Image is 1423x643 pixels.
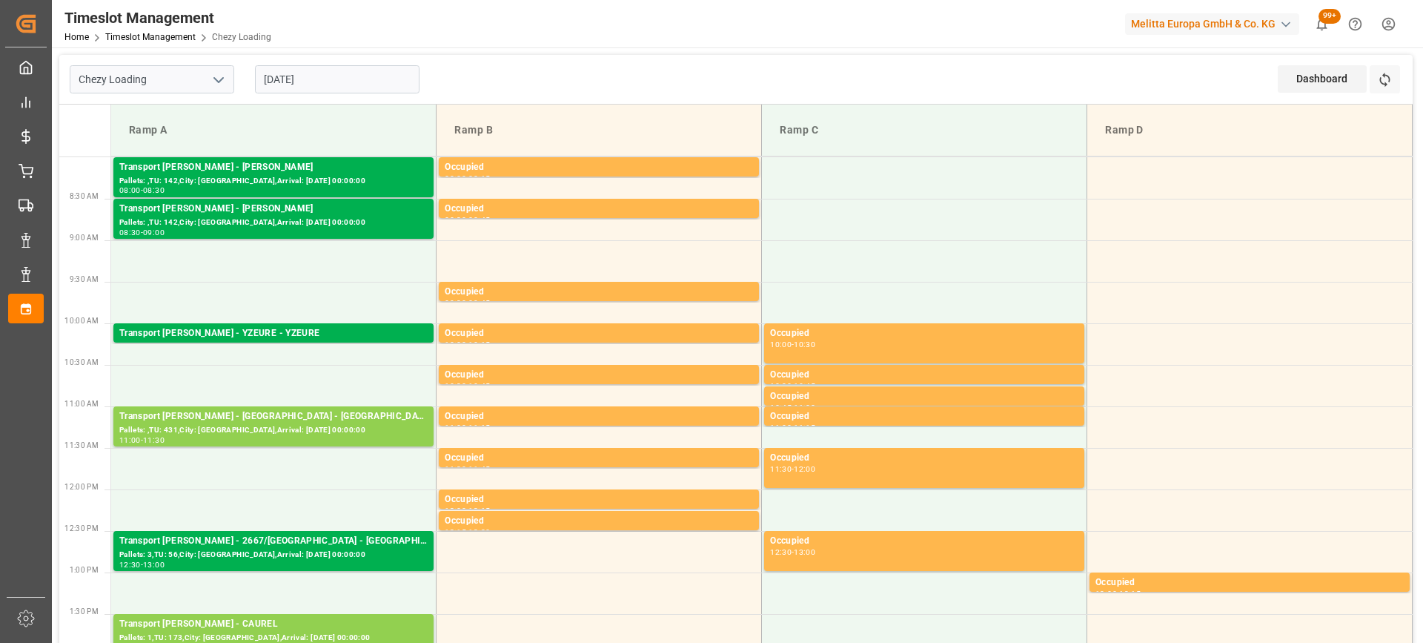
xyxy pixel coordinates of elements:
div: - [792,424,794,431]
div: 13:00 [143,561,165,568]
div: Occupied [445,160,753,175]
div: Occupied [445,368,753,383]
span: 10:00 AM [64,317,99,325]
span: 9:00 AM [70,234,99,242]
div: 12:00 [445,507,466,514]
div: 13:00 [794,549,815,555]
div: 13:15 [1119,590,1141,597]
div: - [792,383,794,389]
div: 11:00 [794,404,815,411]
div: 10:45 [770,404,792,411]
button: Help Center [1339,7,1372,41]
span: 12:00 PM [64,483,99,491]
div: Occupied [445,492,753,507]
div: Occupied [445,202,753,217]
div: Occupied [770,389,1078,404]
div: Ramp D [1099,116,1400,144]
div: - [466,424,468,431]
div: - [466,529,468,535]
span: 8:30 AM [70,192,99,200]
div: - [141,437,143,443]
input: DD-MM-YYYY [255,65,419,93]
div: Occupied [445,285,753,300]
div: - [141,229,143,236]
div: Ramp C [774,116,1075,144]
div: - [792,404,794,411]
div: Pallets: ,TU: 142,City: [GEOGRAPHIC_DATA],Arrival: [DATE] 00:00:00 [119,175,428,188]
div: 11:30 [143,437,165,443]
span: 12:30 PM [64,524,99,532]
div: - [141,187,143,194]
div: Pallets: 3,TU: 56,City: [GEOGRAPHIC_DATA],Arrival: [DATE] 00:00:00 [119,549,428,561]
div: 12:30 [468,529,490,535]
div: Occupied [770,534,1078,549]
div: Pallets: ,TU: 142,City: [GEOGRAPHIC_DATA],Arrival: [DATE] 00:00:00 [119,217,428,229]
div: - [466,507,468,514]
div: 12:15 [468,507,490,514]
div: 10:15 [468,341,490,348]
span: 11:00 AM [64,400,99,408]
div: 10:45 [468,383,490,389]
div: - [466,341,468,348]
div: 09:30 [445,300,466,306]
div: - [792,549,794,555]
div: 08:00 [445,175,466,182]
button: open menu [207,68,229,91]
input: Type to search/select [70,65,234,93]
div: 12:15 [445,529,466,535]
div: Transport [PERSON_NAME] - [GEOGRAPHIC_DATA] - [GEOGRAPHIC_DATA] [119,409,428,424]
div: 08:30 [119,229,141,236]
div: Transport [PERSON_NAME] - CAUREL [119,617,428,632]
div: 08:45 [468,217,490,223]
div: - [792,341,794,348]
div: Occupied [1095,576,1404,590]
div: 10:00 [445,341,466,348]
div: Occupied [445,514,753,529]
div: Transport [PERSON_NAME] - [PERSON_NAME] [119,160,428,175]
div: 08:30 [143,187,165,194]
span: 11:30 AM [64,441,99,449]
div: Transport [PERSON_NAME] - 2667/[GEOGRAPHIC_DATA] - [GEOGRAPHIC_DATA] [119,534,428,549]
div: 11:45 [468,466,490,472]
div: Occupied [445,326,753,341]
div: - [466,175,468,182]
button: show 100 new notifications [1305,7,1339,41]
div: Ramp A [123,116,424,144]
div: 12:00 [794,466,815,472]
div: 11:30 [445,466,466,472]
div: 11:00 [770,424,792,431]
div: Pallets: ,TU: 115,City: [GEOGRAPHIC_DATA],Arrival: [DATE] 00:00:00 [119,341,428,354]
div: 10:45 [794,383,815,389]
span: 1:00 PM [70,566,99,574]
div: Occupied [770,451,1078,466]
div: 09:00 [143,229,165,236]
div: - [466,383,468,389]
div: Dashboard [1278,65,1367,93]
div: Occupied [770,409,1078,424]
div: Timeslot Management [64,7,271,29]
div: 10:00 [770,341,792,348]
div: Occupied [770,368,1078,383]
div: - [792,466,794,472]
div: Transport [PERSON_NAME] - YZEURE - YZEURE [119,326,428,341]
div: - [466,300,468,306]
a: Timeslot Management [105,32,196,42]
div: 11:00 [119,437,141,443]
div: 09:45 [468,300,490,306]
span: 9:30 AM [70,275,99,283]
div: Occupied [445,409,753,424]
div: 10:30 [445,383,466,389]
span: 10:30 AM [64,358,99,366]
div: - [141,561,143,568]
div: 11:00 [445,424,466,431]
div: - [466,466,468,472]
div: 11:30 [770,466,792,472]
div: 11:15 [468,424,490,431]
div: Occupied [770,326,1078,341]
div: 08:30 [445,217,466,223]
div: 10:30 [770,383,792,389]
div: 12:30 [119,561,141,568]
div: Melitta Europa GmbH & Co. KG [1125,13,1299,35]
div: - [466,217,468,223]
div: 08:00 [119,187,141,194]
